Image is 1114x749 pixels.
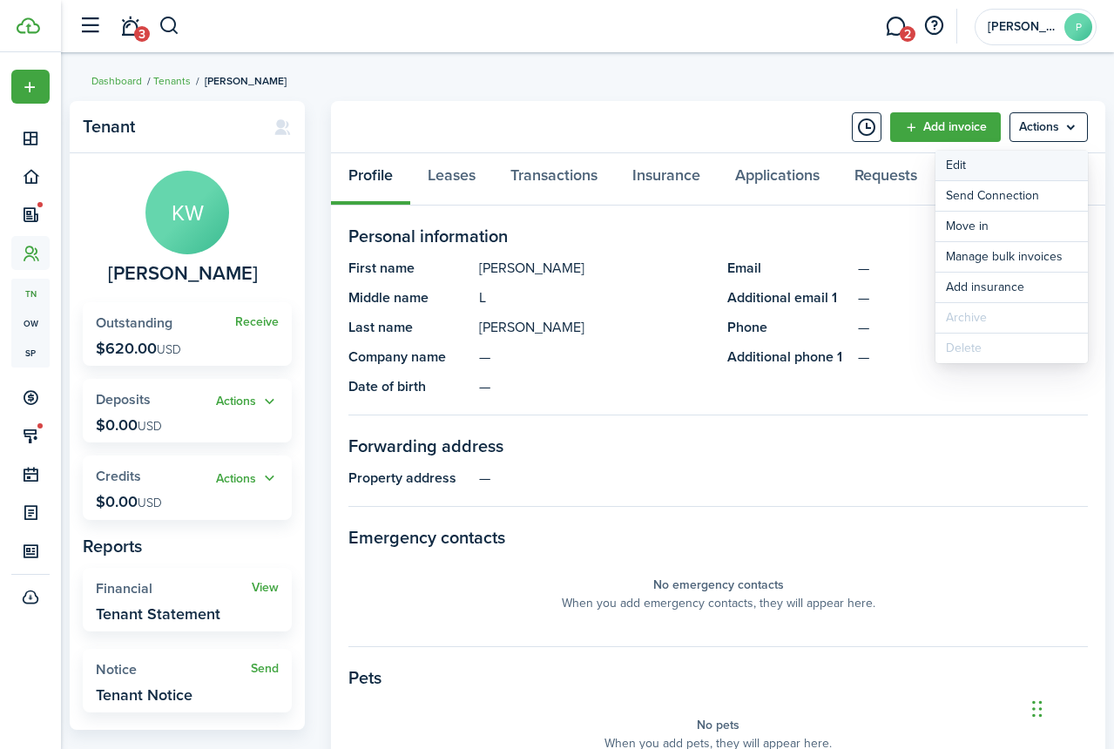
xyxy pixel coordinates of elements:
[96,313,172,333] span: Outstanding
[890,112,1001,142] a: Add invoice
[108,263,258,285] span: Kay Watts
[11,70,50,104] button: Open menu
[1009,112,1088,142] menu-btn: Actions
[83,533,292,559] panel-main-subtitle: Reports
[919,11,949,41] button: Open resource center
[697,716,739,734] panel-main-placeholder-title: No pets
[935,242,1088,272] a: Manage bulk invoices
[252,581,279,595] a: View
[1027,665,1114,749] iframe: Chat Widget
[348,376,470,397] panel-main-title: Date of birth
[900,26,915,42] span: 2
[96,581,252,597] widget-stats-title: Financial
[935,212,1088,241] a: Move in
[935,273,1088,302] button: Add insurance
[96,416,162,434] p: $0.00
[138,494,162,512] span: USD
[96,662,251,678] widget-stats-title: Notice
[91,73,142,89] a: Dashboard
[96,686,192,704] widget-stats-description: Tenant Notice
[348,258,470,279] panel-main-title: First name
[11,308,50,338] a: ow
[479,258,710,279] panel-main-description: [PERSON_NAME]
[1032,683,1043,735] div: Drag
[138,417,162,435] span: USD
[348,317,470,338] panel-main-title: Last name
[479,347,710,368] panel-main-description: —
[727,317,849,338] panel-main-title: Phone
[879,4,912,49] a: Messaging
[348,347,470,368] panel-main-title: Company name
[96,466,141,486] span: Credits
[205,73,287,89] span: [PERSON_NAME]
[727,347,849,368] panel-main-title: Additional phone 1
[1064,13,1092,41] avatar-text: P
[935,151,1088,180] a: Edit
[493,153,615,206] a: Transactions
[96,493,162,510] p: $0.00
[348,223,1088,249] panel-main-section-title: Personal information
[73,10,106,43] button: Open sidebar
[727,258,849,279] panel-main-title: Email
[410,153,493,206] a: Leases
[96,340,181,357] p: $620.00
[159,11,180,41] button: Search
[562,594,875,612] panel-main-placeholder-description: When you add emergency contacts, they will appear here.
[157,341,181,359] span: USD
[348,524,1088,550] panel-main-section-title: Emergency contacts
[216,469,279,489] button: Actions
[479,468,1088,489] panel-main-description: —
[17,17,40,34] img: TenantCloud
[988,21,1057,33] span: Paula
[216,392,279,412] button: Open menu
[216,392,279,412] button: Actions
[11,279,50,308] a: tn
[83,117,256,137] panel-main-title: Tenant
[145,171,229,254] avatar-text: KW
[113,4,146,49] a: Notifications
[727,287,849,308] panel-main-title: Additional email 1
[653,576,784,594] panel-main-placeholder-title: No emergency contacts
[96,389,151,409] span: Deposits
[837,153,935,206] a: Requests
[852,112,881,142] button: Timeline
[348,287,470,308] panel-main-title: Middle name
[348,433,1088,459] panel-main-section-title: Forwarding address
[479,376,710,397] panel-main-description: —
[479,317,710,338] panel-main-description: [PERSON_NAME]
[134,26,150,42] span: 3
[935,181,1088,211] button: Send Connection
[153,73,191,89] a: Tenants
[615,153,718,206] a: Insurance
[11,338,50,368] a: sp
[235,315,279,329] a: Receive
[348,468,470,489] panel-main-title: Property address
[1009,112,1088,142] button: Open menu
[479,287,710,308] panel-main-description: L
[96,605,220,623] widget-stats-description: Tenant Statement
[348,665,1088,691] panel-main-section-title: Pets
[718,153,837,206] a: Applications
[251,662,279,676] a: Send
[216,469,279,489] button: Open menu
